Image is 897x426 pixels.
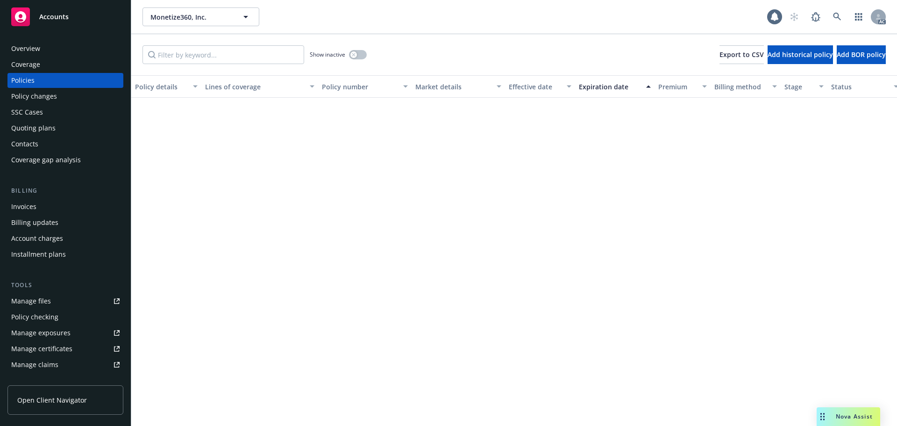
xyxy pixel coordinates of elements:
button: Policy number [318,75,412,98]
div: Policies [11,73,35,88]
span: Accounts [39,13,69,21]
div: Billing [7,186,123,195]
a: Search [828,7,847,26]
a: Coverage gap analysis [7,152,123,167]
a: SSC Cases [7,105,123,120]
a: Manage exposures [7,325,123,340]
a: Contacts [7,137,123,152]
button: Market details [412,75,505,98]
div: Policy changes [11,89,57,104]
div: Contacts [11,137,38,152]
a: Account charges [7,231,123,246]
div: Premium [658,82,697,92]
div: SSC Cases [11,105,43,120]
div: Drag to move [817,407,828,426]
a: Installment plans [7,247,123,262]
div: Tools [7,281,123,290]
button: Export to CSV [719,45,764,64]
button: Lines of coverage [201,75,318,98]
div: Market details [415,82,491,92]
button: Effective date [505,75,575,98]
button: Add historical policy [768,45,833,64]
a: Policy checking [7,310,123,325]
span: Nova Assist [836,412,873,420]
span: Export to CSV [719,50,764,59]
span: Add historical policy [768,50,833,59]
a: Quoting plans [7,121,123,136]
a: Manage claims [7,357,123,372]
span: Show inactive [310,51,345,58]
a: Start snowing [785,7,804,26]
div: Quoting plans [11,121,56,136]
div: Invoices [11,199,36,214]
a: Switch app [849,7,868,26]
a: Billing updates [7,215,123,230]
div: Policy checking [11,310,58,325]
a: Manage files [7,294,123,309]
div: Status [831,82,888,92]
div: Policy number [322,82,398,92]
a: Manage BORs [7,373,123,388]
span: Monetize360, Inc. [150,12,231,22]
a: Overview [7,41,123,56]
div: Manage claims [11,357,58,372]
button: Stage [781,75,827,98]
div: Billing method [714,82,767,92]
div: Installment plans [11,247,66,262]
div: Billing updates [11,215,58,230]
button: Billing method [711,75,781,98]
span: Open Client Navigator [17,395,87,405]
button: Nova Assist [817,407,880,426]
div: Lines of coverage [205,82,304,92]
div: Account charges [11,231,63,246]
a: Coverage [7,57,123,72]
div: Coverage [11,57,40,72]
button: Premium [655,75,711,98]
a: Manage certificates [7,341,123,356]
div: Coverage gap analysis [11,152,81,167]
a: Invoices [7,199,123,214]
button: Policy details [131,75,201,98]
a: Policies [7,73,123,88]
div: Manage BORs [11,373,55,388]
div: Expiration date [579,82,641,92]
div: Overview [11,41,40,56]
input: Filter by keyword... [142,45,304,64]
span: Add BOR policy [837,50,886,59]
div: Policy details [135,82,187,92]
button: Add BOR policy [837,45,886,64]
a: Accounts [7,4,123,30]
a: Policy changes [7,89,123,104]
div: Manage exposures [11,325,71,340]
button: Monetize360, Inc. [142,7,259,26]
div: Manage certificates [11,341,72,356]
div: Stage [784,82,813,92]
button: Expiration date [575,75,655,98]
a: Report a Bug [806,7,825,26]
div: Manage files [11,294,51,309]
div: Effective date [509,82,561,92]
